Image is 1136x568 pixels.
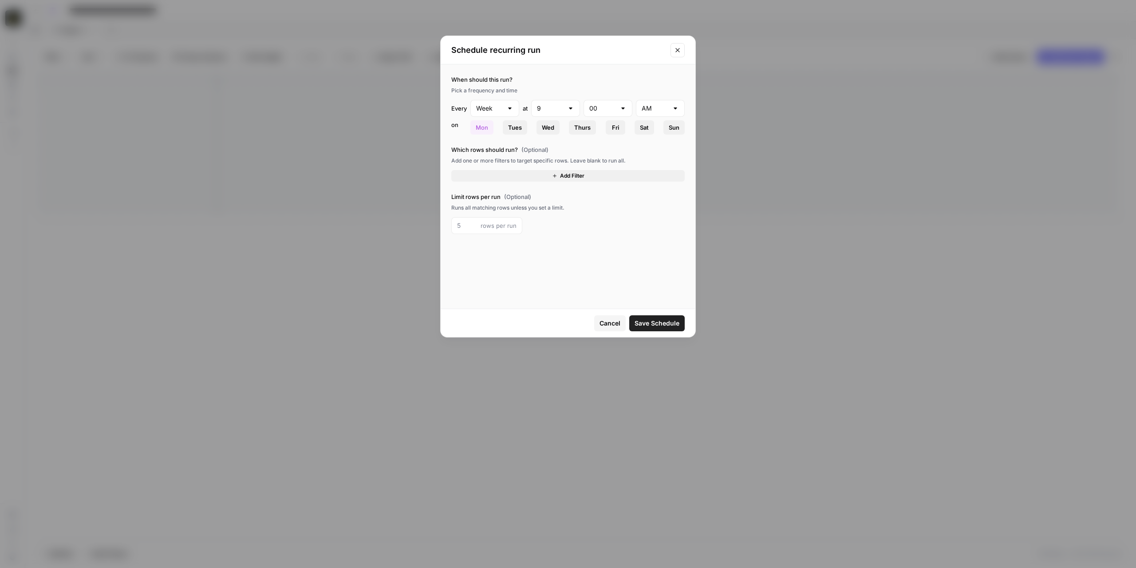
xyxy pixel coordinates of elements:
[508,123,522,132] span: Tues
[536,120,560,135] button: Wed
[451,120,467,135] div: on
[635,120,654,135] button: Sat
[640,123,649,132] span: Sat
[560,172,584,180] span: Add Filter
[470,120,493,135] button: Mon
[542,123,554,132] span: Wed
[451,157,685,165] div: Add one or more filters to target specific rows. Leave blank to run all.
[503,120,527,135] button: Tues
[451,170,685,182] button: Add Filter
[504,192,531,201] span: (Optional)
[476,123,488,132] span: Mon
[569,120,596,135] button: Thurs
[451,44,665,56] h2: Schedule recurring run
[642,104,668,113] input: AM
[451,87,685,95] div: Pick a frequency and time
[523,104,528,113] div: at
[606,120,625,135] button: Fri
[589,104,616,113] input: 00
[476,104,503,113] input: Week
[451,75,685,84] label: When should this run?
[574,123,591,132] span: Thurs
[671,43,685,57] button: Close modal
[457,221,477,230] input: 5
[537,104,564,113] input: 9
[612,123,619,132] span: Fri
[600,319,620,328] span: Cancel
[451,192,685,201] label: Limit rows per run
[451,104,467,113] div: Every
[451,145,685,154] label: Which rows should run?
[635,319,679,328] span: Save Schedule
[451,204,685,212] div: Runs all matching rows unless you set a limit.
[594,315,626,331] button: Cancel
[663,120,685,135] button: Sun
[521,145,548,154] span: (Optional)
[481,221,517,230] span: rows per run
[669,123,679,132] span: Sun
[629,315,685,331] button: Save Schedule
